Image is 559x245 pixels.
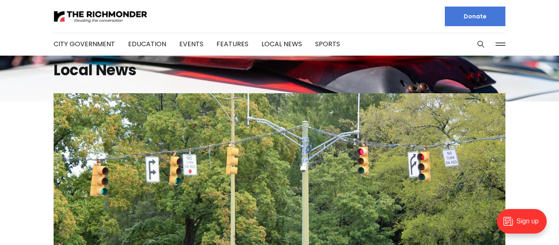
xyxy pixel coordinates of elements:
a: Local News [261,39,302,49]
a: Donate [445,7,505,26]
h1: Local News [54,64,505,77]
button: Search this site [475,38,487,50]
a: Education [128,39,166,49]
a: Sports [315,39,340,49]
a: Features [216,39,248,49]
a: Events [179,39,203,49]
img: The Richmonder [54,9,148,24]
a: City Government [54,39,115,49]
iframe: portal-trigger [490,205,559,245]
